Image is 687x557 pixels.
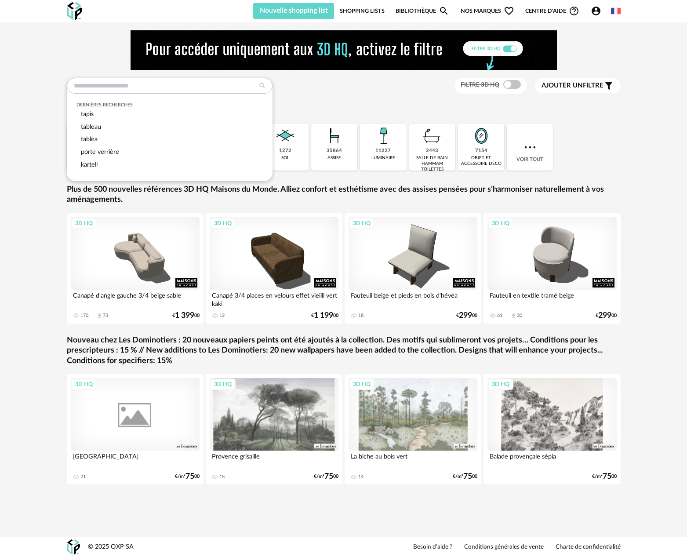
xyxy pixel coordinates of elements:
span: 299 [598,313,611,319]
div: Fauteuil beige et pieds en bois d'hévéa [349,290,478,307]
a: Besoin d'aide ? [413,543,452,551]
span: Download icon [96,313,103,319]
span: Filter icon [603,80,614,91]
img: NEW%20NEW%20HQ%20NEW_V1.gif [131,30,557,70]
div: 1272 [279,148,291,154]
div: € 00 [596,313,617,319]
span: filtre [542,81,603,90]
a: Conditions générales de vente [464,543,544,551]
a: 3D HQ Canapé 3/4 places en velours effet vieilli vert kaki 12 €1 19900 [206,213,343,324]
a: 3D HQ Provence grisaille 18 €/m²7500 [206,374,343,484]
span: Account Circle icon [591,6,605,16]
span: Account Circle icon [591,6,601,16]
img: Sol.png [273,124,297,148]
span: Heart Outline icon [504,6,514,16]
div: 35864 [327,148,342,154]
img: fr [611,6,621,16]
div: Dernières recherches [76,102,262,108]
div: Canapé 3/4 places en velours effet vieilli vert kaki [210,290,339,307]
div: assise [327,155,341,161]
div: objet et accessoire déco [461,155,502,167]
span: tapis [81,111,94,117]
div: 73 [103,313,108,319]
div: salle de bain hammam toilettes [412,155,453,172]
div: 3D HQ [488,379,513,390]
div: Provence grisaille [210,451,339,468]
span: Filtre 3D HQ [461,82,499,88]
img: Luminaire.png [371,124,395,148]
img: Miroir.png [469,124,493,148]
a: 3D HQ Balade provençale sépia €/m²7500 [483,374,621,484]
div: € 00 [311,313,338,319]
button: Nouvelle shopping list [253,3,334,19]
div: 2443 [426,148,438,154]
img: OXP [67,2,82,20]
img: Assise.png [323,124,346,148]
img: Salle%20de%20bain.png [420,124,444,148]
div: [GEOGRAPHIC_DATA] [71,451,200,468]
img: more.7b13dc1.svg [522,139,538,155]
img: OXP [67,539,80,555]
div: 3D HQ [71,379,97,390]
span: 299 [459,313,472,319]
div: 3D HQ [349,379,374,390]
span: Nos marques [461,3,514,19]
div: 30 [517,313,522,319]
div: 18 [219,474,225,480]
span: 75 [603,473,611,480]
a: Shopping Lists [340,3,385,19]
span: Ajouter un [542,82,583,89]
a: 3D HQ Canapé d'angle gauche 3/4 beige sable 170 Download icon 73 €1 39900 [67,213,204,324]
span: 75 [324,473,333,480]
span: Help Circle Outline icon [569,6,579,16]
div: 21 [80,474,86,480]
div: Fauteuil en textile tramé beige [487,290,617,307]
a: 3D HQ [GEOGRAPHIC_DATA] 21 €/m²7500 [67,374,204,484]
a: Nouveau chez Les Dominotiers : 20 nouveaux papiers peints ont été ajoutés à la collection. Des mo... [67,335,621,366]
div: Balade provençale sépia [487,451,617,468]
div: €/m² 00 [592,473,617,480]
div: 61 [497,313,502,319]
div: € 00 [456,313,477,319]
span: tableau [81,124,101,130]
div: €/m² 00 [175,473,200,480]
div: €/m² 00 [453,473,477,480]
div: 3D HQ [71,218,97,229]
span: Magnify icon [439,6,449,16]
a: 3D HQ Fauteuil beige et pieds en bois d'hévéa 18 €29900 [345,213,482,324]
div: 7154 [475,148,487,154]
a: Charte de confidentialité [556,543,621,551]
div: © 2025 OXP SA [88,543,134,551]
span: 1 199 [314,313,333,319]
div: Canapé d'angle gauche 3/4 beige sable [71,290,200,307]
div: sol [281,155,289,161]
div: luminaire [371,155,395,161]
div: 12 [219,313,225,319]
span: 1 399 [175,313,194,319]
span: 75 [463,473,472,480]
span: kartell [81,161,98,168]
a: 3D HQ La biche au bois vert 14 €/m²7500 [345,374,482,484]
div: €/m² 00 [314,473,338,480]
span: Nouvelle shopping list [260,7,328,14]
div: La biche au bois vert [349,451,478,468]
a: BibliothèqueMagnify icon [396,3,449,19]
div: 11227 [375,148,391,154]
a: Plus de 500 nouvelles références 3D HQ Maisons du Monde. Alliez confort et esthétisme avec des as... [67,185,621,205]
span: 75 [185,473,194,480]
button: Ajouter unfiltre Filter icon [535,78,621,93]
span: Download icon [510,313,517,319]
div: 3D HQ [488,218,513,229]
div: 14 [358,474,363,480]
div: 18 [358,313,363,319]
span: porte verrière [81,149,119,155]
div: € 00 [172,313,200,319]
div: 3D HQ [349,218,374,229]
div: 3D HQ [210,218,236,229]
div: 170 [80,313,88,319]
span: tablea [81,136,98,142]
a: 3D HQ Fauteuil en textile tramé beige 61 Download icon 30 €29900 [483,213,621,324]
div: Voir tout [507,124,553,171]
span: Centre d'aideHelp Circle Outline icon [525,6,579,16]
div: 3D HQ [210,379,236,390]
